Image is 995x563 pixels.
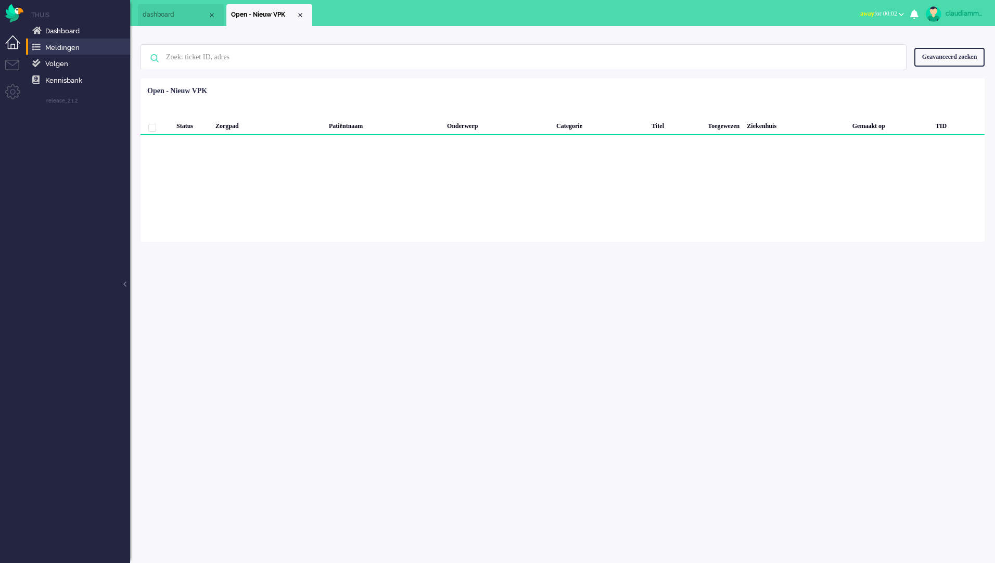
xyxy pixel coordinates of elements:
a: Dashboard menu item [30,25,130,36]
span: Open - Nieuw VPK [231,10,296,19]
span: for 00:02 [860,10,897,17]
div: Close tab [296,11,304,19]
li: Home menu item [31,10,130,19]
li: Dashboard [138,4,224,26]
a: Notifications menu item [30,42,130,53]
span: Kennisbank [45,76,82,84]
div: Ziekenhuis [743,114,848,135]
li: View [226,4,312,26]
div: Open - Nieuw VPK [147,86,207,96]
span: Volgen [45,60,68,68]
img: ic-search-icon.svg [141,45,168,72]
div: Geavanceerd zoeken [914,48,985,66]
li: awayfor 00:02 [854,3,910,26]
div: Close tab [208,11,216,19]
button: awayfor 00:02 [854,6,910,21]
li: Dashboard menu [5,35,29,59]
img: avatar [926,6,941,22]
a: Following [30,58,130,69]
span: away [860,10,874,17]
span: dashboard [143,10,208,19]
div: Gemaakt op [849,114,932,135]
div: Categorie [553,114,648,135]
div: Patiëntnaam [325,114,443,135]
a: Knowledge base [30,74,130,86]
a: Omnidesk [5,7,23,15]
div: Onderwerp [443,114,553,135]
div: Status [173,114,212,135]
span: Dashboard [45,27,80,35]
div: Titel [648,114,704,135]
li: Admin menu [5,84,29,108]
a: claudiammsc [924,6,985,22]
div: claudiammsc [946,8,985,19]
div: Zorgpad [212,114,299,135]
div: Toegewezen [704,114,743,135]
div: TID [932,114,985,135]
span: release_2.1.2 [46,97,78,105]
img: flow_omnibird.svg [5,4,23,22]
li: Tickets menu [5,60,29,83]
input: Zoek: ticket ID, adres [158,45,892,70]
span: Meldingen [45,44,80,52]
